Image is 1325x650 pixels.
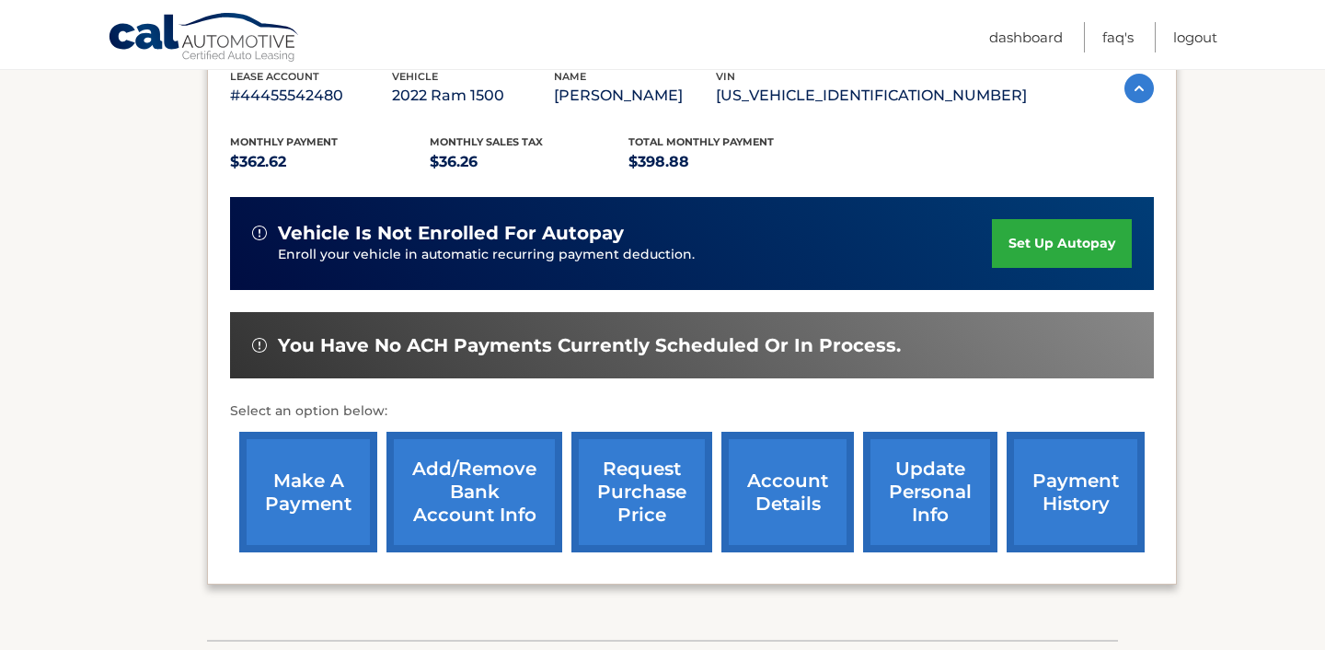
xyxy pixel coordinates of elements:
a: Logout [1173,22,1217,52]
span: Monthly Payment [230,135,338,148]
p: 2022 Ram 1500 [392,83,554,109]
p: $398.88 [628,149,828,175]
a: Cal Automotive [108,12,301,65]
p: $36.26 [430,149,629,175]
a: FAQ's [1102,22,1134,52]
a: account details [721,432,854,552]
span: name [554,70,586,83]
a: Dashboard [989,22,1063,52]
span: lease account [230,70,319,83]
a: payment history [1007,432,1145,552]
span: vehicle is not enrolled for autopay [278,222,624,245]
span: vin [716,70,735,83]
span: Total Monthly Payment [628,135,774,148]
p: [US_VEHICLE_IDENTIFICATION_NUMBER] [716,83,1027,109]
a: set up autopay [992,219,1132,268]
p: [PERSON_NAME] [554,83,716,109]
span: You have no ACH payments currently scheduled or in process. [278,334,901,357]
img: accordion-active.svg [1124,74,1154,103]
p: #44455542480 [230,83,392,109]
span: Monthly sales Tax [430,135,543,148]
p: Select an option below: [230,400,1154,423]
img: alert-white.svg [252,338,267,353]
span: vehicle [392,70,438,83]
p: $362.62 [230,149,430,175]
a: make a payment [239,432,377,552]
img: alert-white.svg [252,226,267,240]
a: Add/Remove bank account info [386,432,562,552]
a: update personal info [863,432,997,552]
a: request purchase price [571,432,712,552]
p: Enroll your vehicle in automatic recurring payment deduction. [278,245,992,265]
